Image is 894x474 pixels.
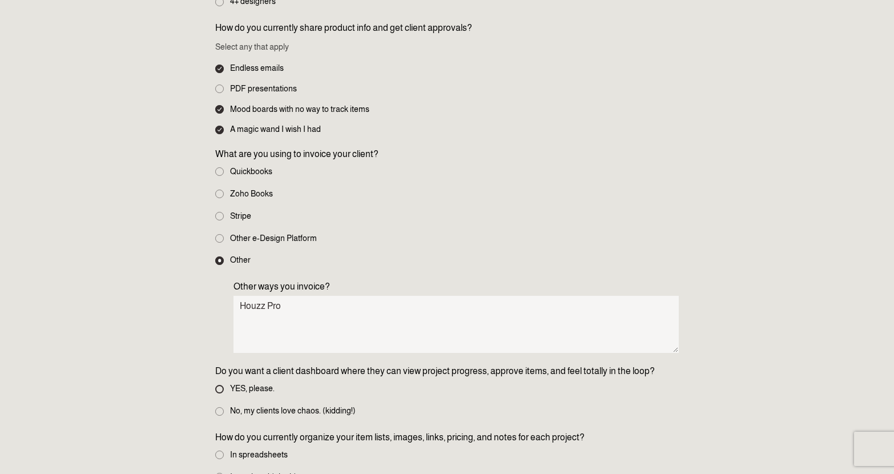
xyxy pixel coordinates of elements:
input: PDF presentations [215,85,224,93]
p: Select any that apply [215,37,472,58]
span: What are you using to invoice your client? [215,147,378,161]
span: How do you currently share product info and get client approvals? [215,21,472,35]
input: A magic wand I wish I had [215,126,224,134]
span: Mood boards with no way to track items [230,103,369,116]
span: A magic wand I wish I had [230,123,321,136]
input: Endless emails [215,65,224,73]
input: Mood boards with no way to track items [215,105,224,114]
span: Do you want a client dashboard where they can view project progress, approve items, and feel tota... [215,364,655,378]
span: Other ways you invoice? [233,280,330,294]
span: Endless emails [230,62,284,75]
span: How do you currently organize your item lists, images, links, pricing, and notes for each project? [215,431,585,444]
textarea: Houzz Pro [233,296,679,353]
span: PDF presentations [230,83,297,95]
